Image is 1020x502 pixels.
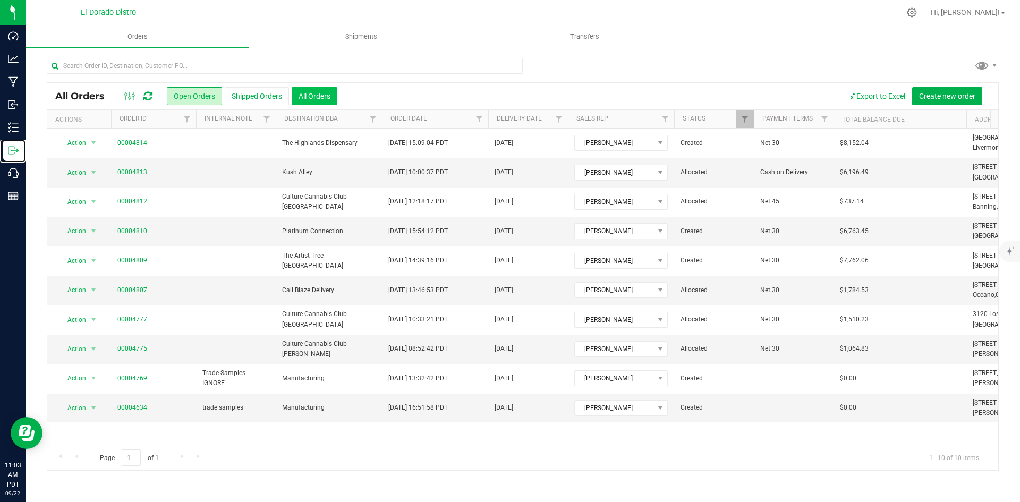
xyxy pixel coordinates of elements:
[575,371,654,386] span: [PERSON_NAME]
[495,344,513,354] span: [DATE]
[167,87,222,105] button: Open Orders
[840,197,864,207] span: $737.14
[840,344,869,354] span: $1,064.83
[495,314,513,325] span: [DATE]
[841,87,912,105] button: Export to Excel
[117,314,147,325] a: 00004777
[681,314,747,325] span: Allocated
[575,253,654,268] span: [PERSON_NAME]
[497,115,542,122] a: Delivery Date
[8,76,19,87] inline-svg: Manufacturing
[282,251,376,271] span: The Artist Tree - [GEOGRAPHIC_DATA]
[390,115,427,122] a: Order Date
[87,194,100,209] span: select
[681,373,747,384] span: Created
[8,191,19,201] inline-svg: Reports
[681,226,747,236] span: Created
[495,226,513,236] span: [DATE]
[117,373,147,384] a: 00004769
[58,371,87,386] span: Action
[996,291,1004,299] span: CA
[973,144,1002,151] span: Livermore,
[973,291,996,299] span: Oceano,
[202,368,269,388] span: Trade Samples - IGNORE
[575,135,654,150] span: [PERSON_NAME]
[91,449,167,466] span: Page of 1
[575,224,654,239] span: [PERSON_NAME]
[760,197,827,207] span: Net 45
[388,285,448,295] span: [DATE] 13:46:53 PDT
[81,8,136,17] span: El Dorado Distro
[736,110,754,128] a: Filter
[282,403,376,413] span: Manufacturing
[117,226,147,236] a: 00004810
[388,314,448,325] span: [DATE] 10:33:21 PDT
[495,167,513,177] span: [DATE]
[760,226,827,236] span: Net 30
[8,145,19,156] inline-svg: Outbound
[388,226,448,236] span: [DATE] 15:54:12 PDT
[681,403,747,413] span: Created
[282,167,376,177] span: Kush Alley
[681,138,747,148] span: Created
[87,342,100,356] span: select
[556,32,614,41] span: Transfers
[87,283,100,297] span: select
[55,116,107,123] div: Actions
[47,58,523,74] input: Search Order ID, Destination, Customer PO...
[117,138,147,148] a: 00004814
[87,401,100,415] span: select
[113,32,162,41] span: Orders
[58,312,87,327] span: Action
[576,115,608,122] a: Sales Rep
[495,138,513,148] span: [DATE]
[973,203,998,210] span: Banning,
[905,7,919,18] div: Manage settings
[575,342,654,356] span: [PERSON_NAME]
[657,110,674,128] a: Filter
[760,314,827,325] span: Net 30
[117,344,147,354] a: 00004775
[495,373,513,384] span: [DATE]
[840,285,869,295] span: $1,784.53
[282,192,376,212] span: Culture Cannabis Club - [GEOGRAPHIC_DATA]
[760,256,827,266] span: Net 30
[495,285,513,295] span: [DATE]
[58,224,87,239] span: Action
[58,253,87,268] span: Action
[912,87,982,105] button: Create new order
[282,226,376,236] span: Platinum Connection
[11,417,42,449] iframe: Resource center
[931,8,1000,16] span: Hi, [PERSON_NAME]!
[840,138,869,148] span: $8,152.04
[575,312,654,327] span: [PERSON_NAME]
[364,110,382,128] a: Filter
[249,25,473,48] a: Shipments
[292,87,337,105] button: All Orders
[681,344,747,354] span: Allocated
[87,253,100,268] span: select
[840,373,856,384] span: $0.00
[202,403,243,413] span: trade samples
[840,403,856,413] span: $0.00
[8,122,19,133] inline-svg: Inventory
[388,138,448,148] span: [DATE] 15:09:04 PDT
[550,110,568,128] a: Filter
[8,168,19,178] inline-svg: Call Center
[58,194,87,209] span: Action
[87,165,100,180] span: select
[575,165,654,180] span: [PERSON_NAME]
[840,167,869,177] span: $6,196.49
[25,25,249,48] a: Orders
[471,110,488,128] a: Filter
[258,110,276,128] a: Filter
[331,32,392,41] span: Shipments
[282,309,376,329] span: Culture Cannabis Club - [GEOGRAPHIC_DATA]
[840,226,869,236] span: $6,763.45
[282,373,376,384] span: Manufacturing
[681,197,747,207] span: Allocated
[225,87,289,105] button: Shipped Orders
[388,403,448,413] span: [DATE] 16:51:58 PDT
[87,371,100,386] span: select
[5,489,21,497] p: 09/22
